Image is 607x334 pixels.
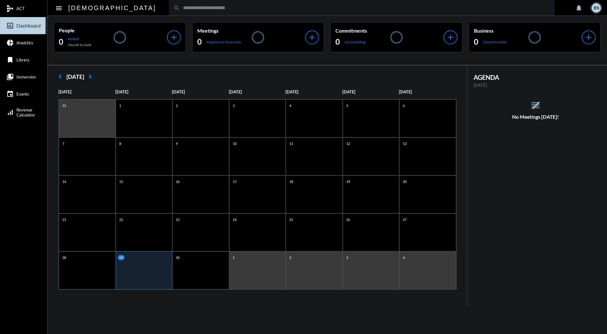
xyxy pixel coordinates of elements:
p: 22 [118,217,125,222]
mat-icon: signal_cellular_alt [6,109,14,116]
p: 3 [231,103,236,108]
span: Dashboard [16,23,41,28]
mat-icon: Side nav toggle icon [55,4,63,12]
p: 20 [401,179,408,184]
p: 14 [61,179,68,184]
p: 1 [118,103,123,108]
mat-icon: event [6,90,14,98]
p: 19 [345,179,352,184]
p: 8 [118,141,123,146]
mat-icon: arrow_right [84,70,97,83]
p: 23 [174,217,181,222]
p: 2 [174,103,179,108]
p: 26 [345,217,352,222]
p: 17 [231,179,238,184]
div: BS [592,3,601,13]
span: Library [16,57,29,62]
p: 4 [288,103,293,108]
p: [DATE] [342,89,399,94]
p: [DATE] [229,89,286,94]
span: Revenue Calculator [16,107,35,117]
p: 6 [401,103,406,108]
p: 30 [174,255,181,260]
mat-icon: collections_bookmark [6,73,14,81]
button: Toggle sidenav [52,2,65,14]
p: [DATE] [58,89,115,94]
p: 11 [288,141,295,146]
h5: No Meetings [DATE]! [467,114,604,120]
p: 31 [61,103,68,108]
mat-icon: insert_chart_outlined [6,22,14,29]
p: 16 [174,179,181,184]
mat-icon: arrow_left [54,70,66,83]
p: [DATE] [474,83,598,88]
p: 24 [231,217,238,222]
p: [DATE] [115,89,172,94]
mat-icon: pie_chart [6,39,14,47]
p: 28 [61,255,68,260]
mat-icon: search [174,5,180,11]
p: 1 [231,255,236,260]
p: 3 [345,255,350,260]
h2: [DEMOGRAPHIC_DATA] [68,3,156,13]
p: 29 [118,255,125,260]
mat-icon: mediation [6,5,14,12]
mat-icon: reorder [530,100,541,110]
p: [DATE] [399,89,456,94]
p: 13 [401,141,408,146]
p: 12 [345,141,352,146]
span: ACT [16,6,25,11]
p: 10 [231,141,238,146]
mat-icon: bookmark [6,56,14,64]
p: 5 [345,103,350,108]
span: Immersion [16,74,36,79]
p: 9 [174,141,179,146]
p: [DATE] [172,89,229,94]
mat-icon: notifications [575,4,583,12]
p: 25 [288,217,295,222]
p: 27 [401,217,408,222]
p: 18 [288,179,295,184]
p: 4 [401,255,406,260]
span: Events [16,91,29,97]
p: 2 [288,255,293,260]
h2: AGENDA [474,73,598,81]
p: [DATE] [285,89,342,94]
p: 21 [61,217,68,222]
h2: [DATE] [66,73,84,80]
p: 15 [118,179,125,184]
span: Analytics [16,40,33,45]
p: 7 [61,141,66,146]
